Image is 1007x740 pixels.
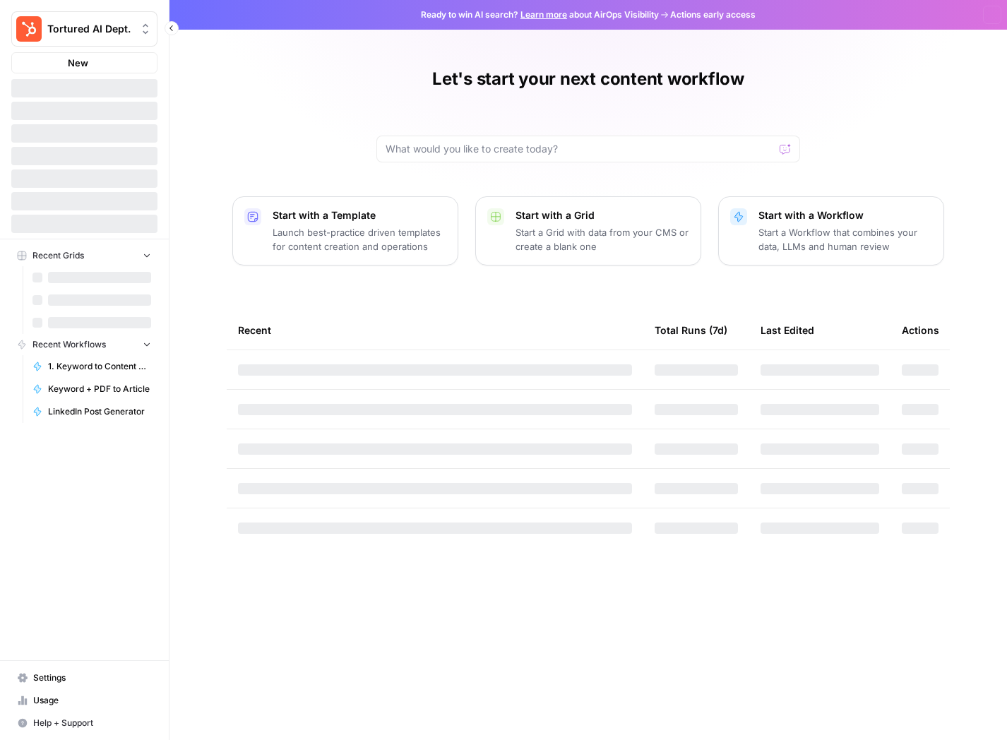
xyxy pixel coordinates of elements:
div: Recent [238,311,632,350]
span: New [68,56,88,70]
span: Actions early access [670,8,756,21]
h1: Let's start your next content workflow [432,68,744,90]
span: Ready to win AI search? about AirOps Visibility [421,8,659,21]
button: Help + Support [11,712,157,734]
div: Actions [902,311,939,350]
span: Keyword + PDF to Article [48,383,151,395]
span: Settings [33,672,151,684]
button: Start with a WorkflowStart a Workflow that combines your data, LLMs and human review [718,196,944,265]
a: 1. Keyword to Content Brief (incl. Outline) [26,355,157,378]
span: LinkedIn Post Generator [48,405,151,418]
span: Tortured AI Dept. [47,22,133,36]
div: Last Edited [761,311,814,350]
span: Usage [33,694,151,707]
a: LinkedIn Post Generator [26,400,157,423]
button: Recent Grids [11,245,157,266]
p: Start with a Workflow [758,208,932,222]
button: New [11,52,157,73]
a: Learn more [520,9,567,20]
a: Settings [11,667,157,689]
p: Launch best-practice driven templates for content creation and operations [273,225,446,253]
span: 1. Keyword to Content Brief (incl. Outline) [48,360,151,373]
div: Total Runs (7d) [655,311,727,350]
input: What would you like to create today? [386,142,774,156]
span: Recent Workflows [32,338,106,351]
button: Start with a TemplateLaunch best-practice driven templates for content creation and operations [232,196,458,265]
span: Help + Support [33,717,151,729]
span: Recent Grids [32,249,84,262]
p: Start with a Template [273,208,446,222]
p: Start with a Grid [516,208,689,222]
p: Start a Workflow that combines your data, LLMs and human review [758,225,932,253]
a: Usage [11,689,157,712]
button: Recent Workflows [11,334,157,355]
img: Tortured AI Dept. Logo [16,16,42,42]
a: Keyword + PDF to Article [26,378,157,400]
p: Start a Grid with data from your CMS or create a blank one [516,225,689,253]
button: Start with a GridStart a Grid with data from your CMS or create a blank one [475,196,701,265]
button: Workspace: Tortured AI Dept. [11,11,157,47]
